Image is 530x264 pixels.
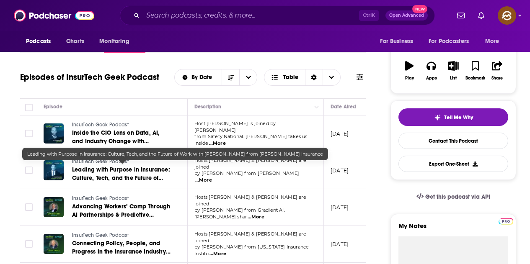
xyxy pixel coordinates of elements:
[398,56,420,86] button: Play
[499,217,513,225] a: Pro website
[389,13,424,18] span: Open Advanced
[499,218,513,225] img: Podchaser Pro
[72,232,173,239] a: InsurTech Geek Podcast
[194,133,308,146] span: from Safety National. [PERSON_NAME] takes us inside
[264,69,341,86] button: Choose View
[195,177,212,184] span: ...More
[72,232,129,238] span: InsurTech Geek Podcast
[426,76,437,81] div: Apps
[444,114,473,121] span: Tell Me Why
[420,56,442,86] button: Apps
[191,74,215,80] span: By Date
[398,156,508,172] button: Export One-Sheet
[454,8,468,23] a: Show notifications dropdown
[405,76,414,81] div: Play
[283,74,298,80] span: Table
[450,76,457,81] div: List
[25,130,33,137] span: Toggle select row
[248,214,264,220] span: ...More
[44,102,62,112] div: Episode
[359,10,379,21] span: Ctrl K
[72,158,173,166] a: InsurTech Geek Podcast
[194,194,306,207] span: Hosts [PERSON_NAME]⁠⁠⁠⁠⁠⁠⁠⁠⁠⁠⁠⁠⁠⁠ & ⁠⁠⁠⁠⁠⁠⁠⁠⁠⁠⁠⁠⁠⁠[PERSON_NAME]⁠⁠⁠⁠⁠⁠⁠⁠⁠⁠⁠⁠⁠⁠⁠ are joined
[72,122,129,128] span: InsurTech Geek Podcast
[66,36,84,47] span: Charts
[398,222,508,236] label: My Notes
[222,69,239,85] button: Sort Direction
[209,140,226,147] span: ...More
[72,202,173,219] a: Advancing Workers’ Comp Through AI Partnerships & Predictive Intelligence with [PERSON_NAME]
[312,102,322,112] button: Column Actions
[423,33,481,49] button: open menu
[498,6,516,25] button: Show profile menu
[479,33,510,49] button: open menu
[398,133,508,149] a: Contact This Podcast
[331,241,349,248] p: [DATE]
[209,251,226,257] span: ...More
[26,36,51,47] span: Podcasts
[25,167,33,174] span: Toggle select row
[380,36,413,47] span: For Business
[385,10,428,21] button: Open AdvancedNew
[72,203,170,227] span: Advancing Workers’ Comp Through AI Partnerships & Predictive Intelligence with [PERSON_NAME]
[486,56,508,86] button: Share
[485,36,499,47] span: More
[410,187,497,207] a: Get this podcast via API
[194,207,285,220] span: by [PERSON_NAME] from Gradient AI. [PERSON_NAME] shar
[475,8,488,23] a: Show notifications dropdown
[143,9,359,22] input: Search podcasts, credits, & more...
[72,129,173,146] a: Inside the CIO Lens on Data, AI, and Industry Change with [PERSON_NAME] from Safety National
[398,108,508,126] button: tell me why sparkleTell Me Why
[194,231,306,243] span: Hosts [PERSON_NAME]⁠⁠⁠⁠⁠⁠⁠⁠⁠⁠⁠⁠⁠⁠ & ⁠⁠⁠⁠⁠⁠⁠⁠⁠⁠⁠⁠⁠⁠[PERSON_NAME]⁠⁠⁠⁠⁠⁠⁠⁠⁠⁠⁠⁠⁠⁠⁠ are joined
[465,76,485,81] div: Bookmark
[20,72,159,82] h1: Episodes of InsurTech Geek Podcast
[25,203,33,211] span: Toggle select row
[434,114,441,121] img: tell me why sparkle
[72,195,173,202] a: InsurTech Geek Podcast
[14,8,94,23] img: Podchaser - Follow, Share and Rate Podcasts
[99,36,129,47] span: Monitoring
[20,33,62,49] button: open menu
[194,170,299,176] span: by [PERSON_NAME] from [PERSON_NAME]
[498,6,516,25] img: User Profile
[25,240,33,248] span: Toggle select row
[72,166,173,182] a: Leading with Purpose in Insurance: Culture, Tech, and the Future of Work with [PERSON_NAME] from ...
[425,193,490,200] span: Get this podcast via API
[174,69,258,86] h2: Choose List sort
[374,33,424,49] button: open menu
[120,6,435,25] div: Search podcasts, credits, & more...
[194,157,306,170] span: Hosts [PERSON_NAME]⁠⁠⁠⁠⁠⁠⁠⁠⁠⁠⁠⁠⁠⁠ & ⁠⁠⁠⁠⁠⁠⁠⁠⁠⁠⁠⁠⁠⁠[PERSON_NAME]⁠⁠⁠⁠⁠⁠⁠⁠⁠⁠⁠⁠⁠⁠⁠ are joined
[331,204,349,211] p: [DATE]
[442,56,464,86] button: List
[72,121,173,129] a: InsurTech Geek Podcast
[331,102,356,112] div: Date Aired
[93,33,140,49] button: open menu
[194,244,309,256] span: by [PERSON_NAME] from [US_STATE] Insurance Institu
[305,69,323,85] div: Sort Direction
[498,6,516,25] span: Logged in as hey85204
[72,159,129,164] span: InsurTech Geek Podcast
[491,76,503,81] div: Share
[194,102,221,112] div: Description
[175,74,222,80] button: open menu
[72,239,173,256] a: Connecting Policy, People, and Progress in the Insurance Industry with [PERSON_NAME] from [US_STA...
[194,120,276,133] span: Host ⁠[PERSON_NAME]⁠ is joined by [PERSON_NAME]
[331,167,349,174] p: [DATE]
[239,69,257,85] button: open menu
[412,5,427,13] span: New
[464,56,486,86] button: Bookmark
[72,129,160,161] span: Inside the CIO Lens on Data, AI, and Industry Change with [PERSON_NAME] from Safety National
[72,195,129,201] span: InsurTech Geek Podcast
[61,33,89,49] a: Charts
[27,151,323,157] span: Leading with Purpose in Insurance: Culture, Tech, and the Future of Work with [PERSON_NAME] from ...
[429,36,469,47] span: For Podcasters
[72,166,170,198] span: Leading with Purpose in Insurance: Culture, Tech, and the Future of Work with [PERSON_NAME] from ...
[331,130,349,137] p: [DATE]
